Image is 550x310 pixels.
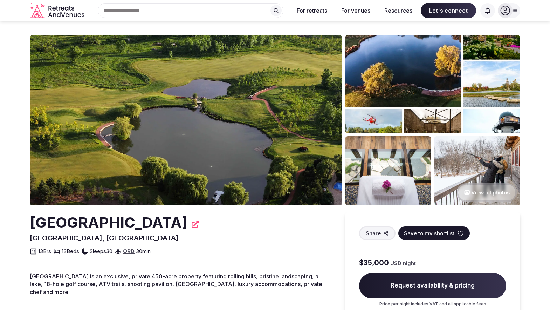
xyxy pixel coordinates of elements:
span: Let's connect [421,3,476,18]
span: Save to my shortlist [404,230,454,237]
svg: Retreats and Venues company logo [30,3,86,19]
span: USD [390,259,401,267]
span: Request availability & pricing [359,273,506,298]
span: 13 Brs [38,248,51,255]
button: Save to my shortlist [398,226,470,240]
span: $35,000 [359,258,389,268]
button: Resources [379,3,418,18]
a: Visit the homepage [30,3,86,19]
span: Share [366,230,381,237]
img: Venue gallery photo [345,35,520,133]
img: Venue cover photo [30,35,342,205]
button: Share [359,226,396,240]
img: Venue gallery photo [434,136,520,205]
button: For retreats [291,3,333,18]
h2: [GEOGRAPHIC_DATA] [30,212,187,233]
button: View all photos [457,183,517,202]
img: Venue gallery photo [345,136,431,205]
span: Sleeps 30 [90,248,112,255]
button: For venues [336,3,376,18]
a: ORD [123,248,135,255]
p: Price per night includes VAT and all applicable fees [359,301,506,307]
span: 30 min [136,248,151,255]
span: night [403,259,416,267]
span: 13 Beds [62,248,79,255]
span: [GEOGRAPHIC_DATA] is an exclusive, private 450-acre property featuring rolling hills, pristine la... [30,273,322,296]
span: [GEOGRAPHIC_DATA], [GEOGRAPHIC_DATA] [30,234,179,242]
